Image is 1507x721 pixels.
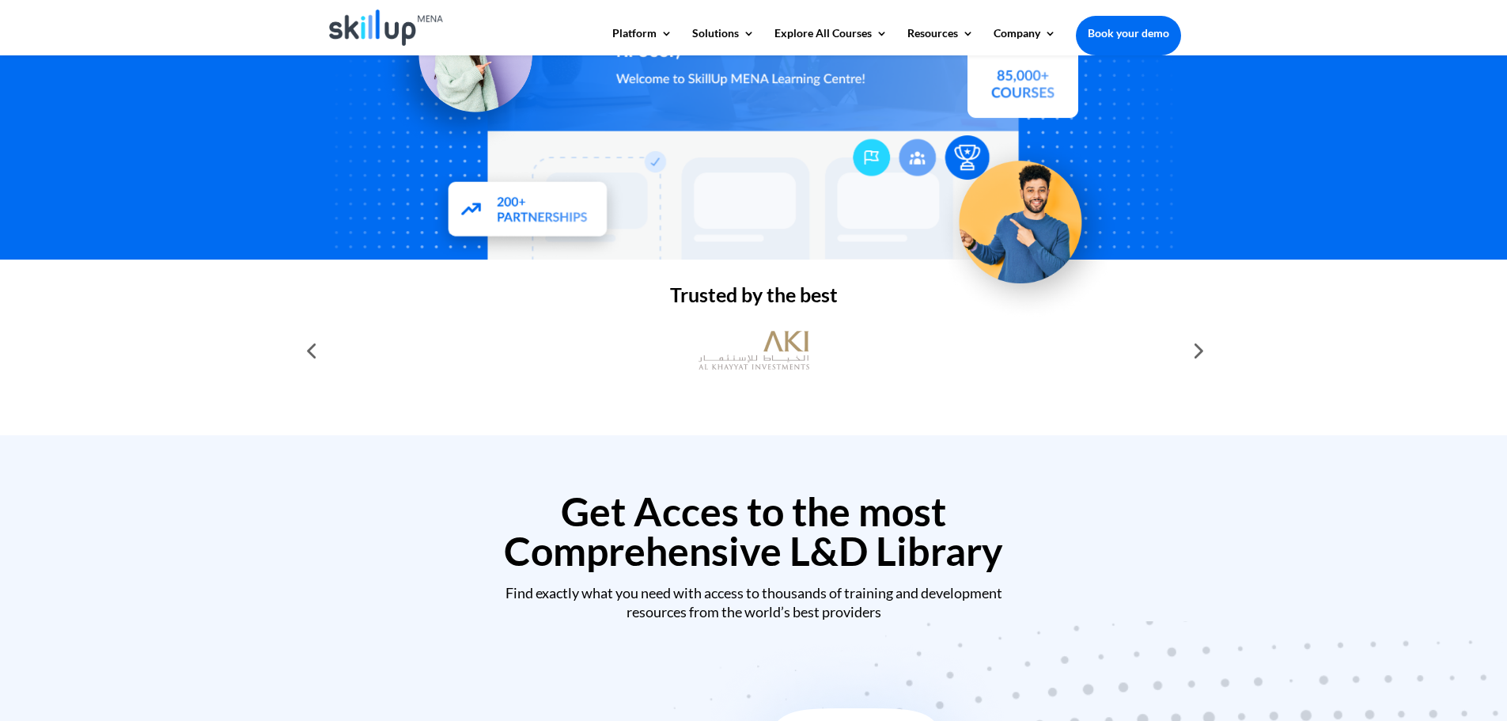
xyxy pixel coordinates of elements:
img: Skillup Mena [329,9,444,46]
h2: Get Acces to the most Comprehensive L&D Library [327,491,1181,579]
a: Explore All Courses [774,28,888,55]
div: Find exactly what you need with access to thousands of training and development resources from th... [327,584,1181,621]
h2: Trusted by the best [327,285,1181,313]
img: al khayyat investments logo [699,323,809,378]
img: Upskill your workforce - SkillUp [933,127,1121,315]
img: Partners - SkillUp Mena [429,166,625,258]
a: Book your demo [1076,16,1181,51]
a: Platform [612,28,672,55]
img: Courses library - SkillUp MENA [967,10,1078,125]
a: Solutions [692,28,755,55]
a: Resources [907,28,974,55]
a: Company [994,28,1056,55]
iframe: Chat Widget [1428,645,1507,721]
